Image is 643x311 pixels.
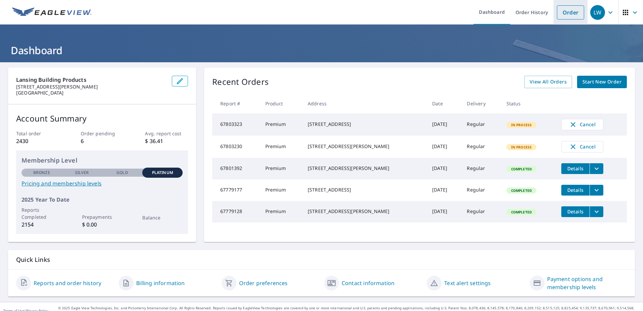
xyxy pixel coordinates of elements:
[16,90,166,96] p: [GEOGRAPHIC_DATA]
[260,179,302,201] td: Premium
[427,94,461,113] th: Date
[145,137,188,145] p: $ 36.41
[308,186,421,193] div: [STREET_ADDRESS]
[22,220,62,229] p: 2154
[427,136,461,158] td: [DATE]
[22,179,183,187] a: Pricing and membership levels
[81,130,124,137] p: Order pending
[427,179,461,201] td: [DATE]
[565,187,585,193] span: Details
[565,165,585,172] span: Details
[145,130,188,137] p: Avg. report cost
[461,94,501,113] th: Delivery
[530,78,567,86] span: View All Orders
[16,76,166,84] p: Lansing Building Products
[568,120,596,129] span: Cancel
[142,214,183,221] p: Balance
[212,158,260,179] td: 67801392
[34,279,101,287] a: Reports and order history
[212,76,269,88] p: Recent Orders
[81,137,124,145] p: 6
[561,141,603,152] button: Cancel
[427,113,461,136] td: [DATE]
[308,208,421,215] div: [STREET_ADDRESS][PERSON_NAME]
[461,113,501,136] td: Regular
[561,163,590,174] button: detailsBtn-67801392
[461,201,501,222] td: Regular
[212,201,260,222] td: 67779128
[524,76,572,88] a: View All Orders
[75,170,89,176] p: Silver
[82,213,122,220] p: Prepayments
[590,206,603,217] button: filesDropdownBtn-67779128
[501,94,556,113] th: Status
[22,196,183,204] p: 2025 Year To Date
[577,76,627,88] a: Start New Order
[212,113,260,136] td: 67803323
[260,113,302,136] td: Premium
[8,43,635,57] h1: Dashboard
[507,210,536,214] span: Completed
[547,275,627,291] a: Payment options and membership levels
[212,94,260,113] th: Report #
[16,255,627,264] p: Quick Links
[461,158,501,179] td: Regular
[308,121,421,128] div: [STREET_ADDRESS]
[308,143,421,150] div: [STREET_ADDRESS][PERSON_NAME]
[16,130,59,137] p: Total order
[136,279,185,287] a: Billing information
[444,279,491,287] a: Text alert settings
[212,179,260,201] td: 67779177
[461,136,501,158] td: Regular
[260,201,302,222] td: Premium
[116,170,128,176] p: Gold
[239,279,288,287] a: Order preferences
[557,5,584,20] a: Order
[212,136,260,158] td: 67803230
[22,206,62,220] p: Reports Completed
[33,170,50,176] p: Bronze
[22,156,183,165] p: Membership Level
[461,179,501,201] td: Regular
[582,78,621,86] span: Start New Order
[561,206,590,217] button: detailsBtn-67779128
[561,185,590,196] button: detailsBtn-67779177
[16,112,188,125] p: Account Summary
[565,208,585,215] span: Details
[427,201,461,222] td: [DATE]
[260,94,302,113] th: Product
[308,165,421,172] div: [STREET_ADDRESS][PERSON_NAME]
[507,145,536,149] span: In Process
[260,158,302,179] td: Premium
[590,5,605,20] div: LW
[302,94,427,113] th: Address
[568,143,596,151] span: Cancel
[16,84,166,90] p: [STREET_ADDRESS][PERSON_NAME]
[152,170,173,176] p: Platinum
[507,123,536,127] span: In Process
[82,220,122,229] p: $ 0.00
[561,119,603,130] button: Cancel
[260,136,302,158] td: Premium
[16,137,59,145] p: 2430
[342,279,394,287] a: Contact information
[507,167,536,171] span: Completed
[590,163,603,174] button: filesDropdownBtn-67801392
[12,7,91,18] img: EV Logo
[590,185,603,196] button: filesDropdownBtn-67779177
[427,158,461,179] td: [DATE]
[507,188,536,193] span: Completed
